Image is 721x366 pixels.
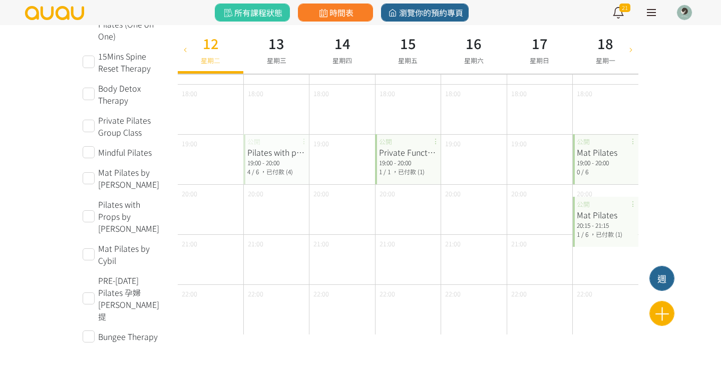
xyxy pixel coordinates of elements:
span: PRE-[DATE] Pilates 孕婦[PERSON_NAME]提 [98,274,163,322]
span: 22:00 [182,289,197,298]
span: 19:00 [313,139,329,148]
a: 時間表 [298,4,373,22]
span: 20:00 [445,189,461,198]
span: 星期一 [596,56,615,65]
span: 22:00 [380,289,395,298]
span: 星期五 [398,56,418,65]
span: 星期日 [530,56,549,65]
span: ，已付款 (1) [590,230,622,238]
span: 18:00 [445,89,461,98]
span: 21 [619,4,630,12]
span: 20:00 [248,189,263,198]
span: 18:00 [248,89,263,98]
div: 19:00 - 20:00 [577,158,634,167]
h3: 12 [201,33,220,54]
span: Pilates with Props by [PERSON_NAME] [98,198,163,234]
div: 20:15 - 21:15 [577,221,634,230]
span: 21:00 [313,239,329,248]
h3: 17 [530,33,549,54]
div: 週 [650,272,674,285]
div: 19:00 - 20:00 [247,158,305,167]
span: / 6 [581,167,588,176]
span: 21:00 [511,239,527,248]
span: 19:00 [182,139,197,148]
span: 22:00 [577,289,592,298]
span: 21:00 [445,239,461,248]
span: 18:00 [182,89,197,98]
span: Body Detox Therapy [98,82,163,106]
span: 18:00 [380,89,395,98]
span: Private Pilates Group Class [98,114,163,138]
h3: 16 [464,33,484,54]
span: 18:00 [577,89,592,98]
span: 時間表 [317,7,353,19]
span: 22:00 [511,289,527,298]
h3: 14 [332,33,352,54]
div: Mat Pilates [577,146,634,158]
span: 22:00 [445,289,461,298]
span: 星期四 [332,56,352,65]
span: 瀏覽你的預約專頁 [387,7,463,19]
h3: 13 [267,33,286,54]
span: 22:00 [248,289,263,298]
h3: 18 [596,33,615,54]
span: 20:00 [182,189,197,198]
span: 星期二 [201,56,220,65]
span: / 6 [581,230,588,238]
span: 星期三 [267,56,286,65]
div: Private Functional Pilates (One on One) [379,146,437,158]
span: 星期六 [464,56,484,65]
h3: 15 [398,33,418,54]
span: 15Mins Spine Reset Therapy [98,50,163,74]
span: 1 [379,167,382,176]
span: 20:00 [577,189,592,198]
span: Mindful Pilates [98,146,152,158]
span: 18:00 [511,89,527,98]
span: 1 [577,230,580,238]
span: 0 [577,167,580,176]
span: 22:00 [313,289,329,298]
span: 21:00 [380,239,395,248]
span: 所有課程狀態 [222,7,282,19]
div: 19:00 - 20:00 [379,158,437,167]
span: Bungee Therapy [98,330,158,342]
span: 4 [247,167,250,176]
span: 20:00 [511,189,527,198]
span: / 1 [384,167,391,176]
div: Mat Pilates [577,209,634,221]
span: 20:00 [380,189,395,198]
span: 18:00 [313,89,329,98]
a: 所有課程狀態 [215,4,290,22]
span: / 6 [252,167,259,176]
span: 19:00 [511,139,527,148]
span: 19:00 [445,139,461,148]
span: Mat Pilates by [PERSON_NAME] [98,166,163,190]
span: 20:00 [313,189,329,198]
span: ，已付款 (4) [260,167,293,176]
span: ，已付款 (1) [392,167,425,176]
img: logo.svg [24,6,85,20]
span: 21:00 [182,239,197,248]
span: 21:00 [248,239,263,248]
a: 瀏覽你的預約專頁 [381,4,469,22]
div: Pilates with props [247,146,305,158]
span: Mat Pilates by Cybil [98,242,163,266]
